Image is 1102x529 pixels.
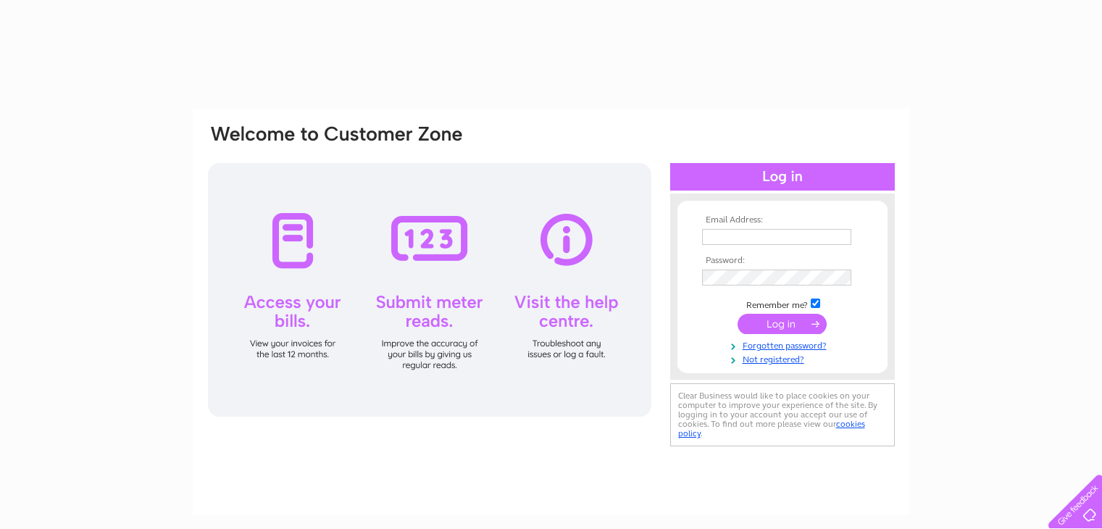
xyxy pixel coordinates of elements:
input: Submit [738,314,827,334]
a: Forgotten password? [702,338,867,351]
th: Password: [698,256,867,266]
div: Clear Business would like to place cookies on your computer to improve your experience of the sit... [670,383,895,446]
a: cookies policy [678,419,865,438]
th: Email Address: [698,215,867,225]
td: Remember me? [698,296,867,311]
a: Not registered? [702,351,867,365]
